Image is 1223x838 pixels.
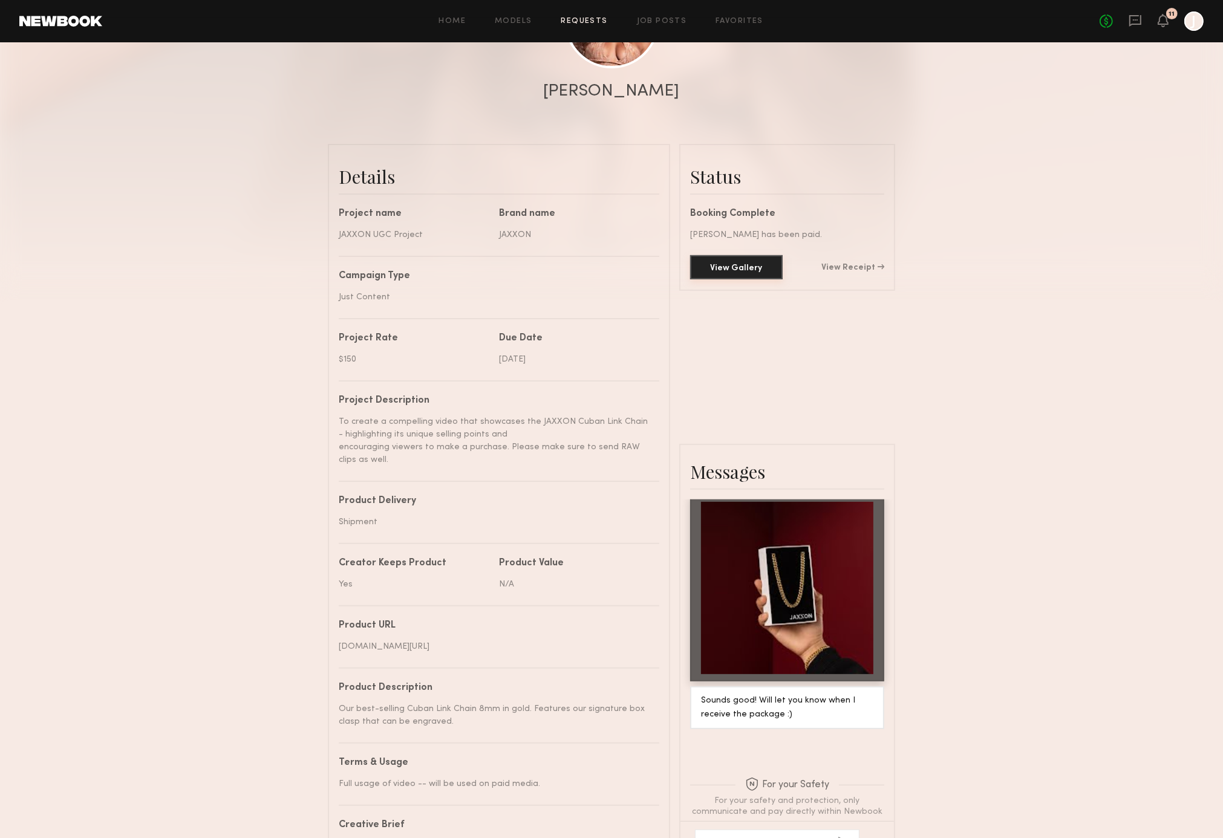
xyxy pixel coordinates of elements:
a: Favorites [716,18,763,25]
div: JAXXON UGC Project [339,229,490,241]
div: To create a compelling video that showcases the JAXXON Cuban Link Chain - highlighting its unique... [339,415,650,466]
a: Job Posts [637,18,687,25]
div: Product Delivery [339,496,650,506]
div: Just Content [339,291,650,304]
div: Messages [690,460,884,484]
div: Product URL [339,621,650,631]
a: Home [439,18,466,25]
div: Product Description [339,683,650,693]
div: Our best-selling Cuban Link Chain 8mm in gold. Features our signature box clasp that can be engra... [339,703,650,728]
div: Campaign Type [339,271,650,281]
div: For your safety and protection, only communicate and pay directly within Newbook [691,796,884,817]
a: J [1184,11,1204,31]
div: Creative Brief [339,820,650,830]
div: Sounds good! Will let you know when I receive the package :) [701,694,873,722]
div: Project name [339,209,490,219]
div: [DATE] [499,353,650,366]
div: [PERSON_NAME] has been paid. [690,229,884,241]
div: Shipment [339,516,650,528]
div: Brand name [499,209,650,219]
div: Yes [339,578,490,591]
a: View Receipt [821,264,884,272]
button: View Gallery [690,255,783,279]
div: Terms & Usage [339,758,650,768]
a: Requests [561,18,608,25]
div: Booking Complete [690,209,884,219]
div: Product Value [499,559,650,568]
div: [DOMAIN_NAME][URL] [339,640,650,653]
div: JAXXON [499,229,650,241]
div: Due Date [499,334,650,343]
div: Details [339,164,659,189]
div: Status [690,164,884,189]
div: Project Description [339,396,650,406]
div: Full usage of video -- will be used on paid media. [339,778,650,790]
div: N/A [499,578,650,591]
span: For your Safety [745,778,829,793]
div: Creator Keeps Product [339,559,490,568]
div: 11 [1169,11,1175,18]
div: $150 [339,353,490,366]
div: [PERSON_NAME] [544,83,680,100]
div: Project Rate [339,334,490,343]
a: Models [495,18,532,25]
